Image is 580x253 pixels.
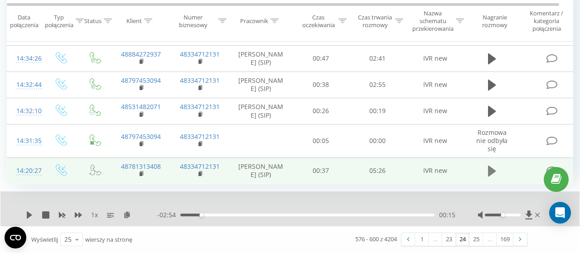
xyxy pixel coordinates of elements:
[7,13,41,29] div: Data połączenia
[429,233,442,246] div: …
[293,158,349,184] td: 00:37
[229,158,293,184] td: [PERSON_NAME] (SIP)
[473,13,517,29] div: Nagranie rozmowy
[157,210,180,220] span: - 02:54
[45,13,73,29] div: Typ połączenia
[355,234,397,243] div: 576 - 600 z 4204
[91,210,98,220] span: 1 x
[199,213,203,217] div: Accessibility label
[16,102,34,120] div: 14:32:10
[180,132,220,141] a: 48334712131
[121,50,161,58] a: 48884272937
[349,158,406,184] td: 05:26
[121,132,161,141] a: 48797453094
[16,50,34,67] div: 14:34:26
[456,233,469,246] a: 24
[349,98,406,124] td: 00:19
[349,72,406,98] td: 02:55
[180,102,220,111] a: 48334712131
[476,128,507,153] span: Rozmowa nie odbyła się
[5,227,26,248] button: Open CMP widget
[357,13,393,29] div: Czas trwania rozmowy
[180,50,220,58] a: 48334712131
[406,98,465,124] td: IVR new
[170,13,217,29] div: Numer biznesowy
[229,45,293,72] td: [PERSON_NAME] (SIP)
[84,17,101,25] div: Status
[415,233,429,246] a: 1
[229,72,293,98] td: [PERSON_NAME] (SIP)
[180,76,220,85] a: 48334712131
[406,158,465,184] td: IVR new
[229,98,293,124] td: [PERSON_NAME] (SIP)
[16,76,34,94] div: 14:32:44
[469,233,483,246] a: 25
[483,233,497,246] div: …
[126,17,142,25] div: Klient
[406,72,465,98] td: IVR new
[85,235,132,243] span: wierszy na stronę
[121,162,161,171] a: 48781313408
[121,102,161,111] a: 48531482071
[16,162,34,180] div: 14:20:27
[240,17,268,25] div: Pracownik
[64,235,72,244] div: 25
[497,233,513,246] a: 169
[349,124,406,158] td: 00:00
[121,76,161,85] a: 48797453094
[293,72,349,98] td: 00:38
[293,124,349,158] td: 00:05
[520,10,573,33] div: Komentarz / kategoria połączenia
[16,132,34,150] div: 14:31:35
[349,45,406,72] td: 02:41
[439,210,455,220] span: 00:15
[501,213,505,217] div: Accessibility label
[180,162,220,171] a: 48334712131
[293,45,349,72] td: 00:47
[412,10,454,33] div: Nazwa schematu przekierowania
[406,124,465,158] td: IVR new
[300,13,336,29] div: Czas oczekiwania
[549,202,571,224] div: Open Intercom Messenger
[293,98,349,124] td: 00:26
[442,233,456,246] a: 23
[31,235,58,243] span: Wyświetlij
[406,45,465,72] td: IVR new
